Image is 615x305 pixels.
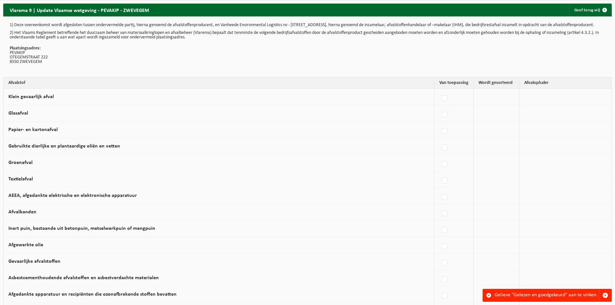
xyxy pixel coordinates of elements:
label: Asbestcementhoudende afvalstoffen en asbestverdachte materialen [8,275,159,280]
label: Afvalbanden [8,209,36,215]
th: Afvalophaler [519,77,611,89]
th: Van toepassing [435,77,474,89]
label: AEEA, afgedankte elektrische en elektronische apparatuur [8,193,137,198]
label: Glasafval [8,111,28,116]
strong: Plaatsingsadres: [10,46,41,51]
label: Papier- en kartonafval [8,127,58,132]
p: PEVAKIP OTEGEMSTRAAT 222 8550 ZWEVEGEM [10,46,605,64]
label: Gebruikte dierlijke en plantaardige oliën en vetten [8,144,120,149]
th: Afvalstof [4,77,435,89]
label: Inert puin, bestaande uit betonpuin, metselwerkpuin of mengpuin [8,226,155,231]
th: Wordt gesorteerd [474,77,519,89]
div: Gelieve "Gelezen en goedgekeurd" aan te vinken. [495,289,599,301]
p: 1) Deze overeenkomst wordt afgesloten tussen ondervermelde partij, hierna genoemd de afvalstoffen... [10,23,605,27]
label: Afgedankte apparatuur en recipiënten die ozonafbrekende stoffen bevatten [8,292,177,297]
a: Geef terug vrij [569,4,611,16]
label: Textielafval [8,177,33,182]
label: Klein gevaarlijk afval [8,94,54,99]
label: Groenafval [8,160,33,165]
p: 2) Het Vlaams Reglement betreffende het duurzaam beheer van materiaalkringlopen en afvalbeheer (V... [10,31,605,40]
label: Gevaarlijke afvalstoffen [8,259,60,264]
label: Afgewerkte olie [8,242,43,248]
h2: Vlarema 9 | Update Vlaamse wetgeving - PEVAKIP - ZWEVEGEM [3,4,156,16]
